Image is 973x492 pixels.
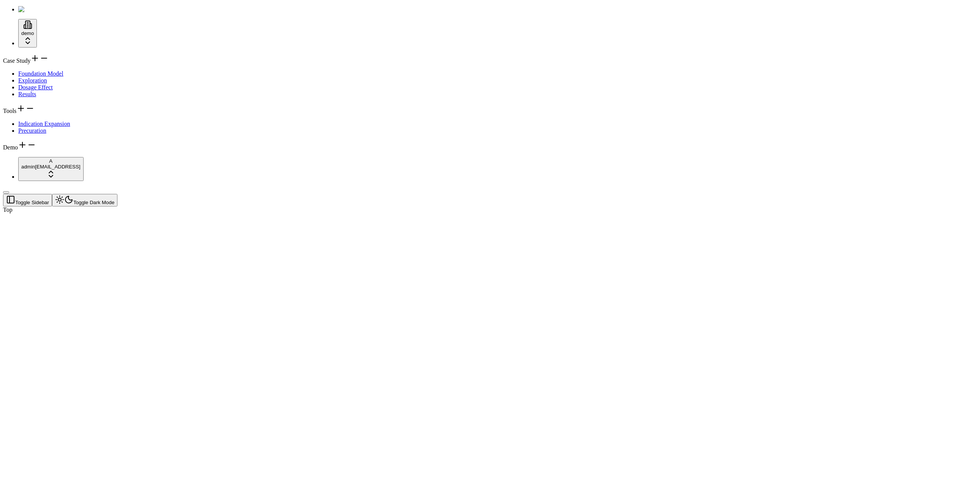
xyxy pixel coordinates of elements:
[18,91,36,97] a: Results
[21,164,35,170] span: admin
[18,19,37,48] button: demo
[3,54,970,64] div: Case Study
[3,104,970,114] div: Tools
[18,127,46,134] a: Precuration
[3,140,970,151] div: Demo
[18,121,70,127] a: Indication Expansion
[73,200,114,205] span: Toggle Dark Mode
[18,84,53,90] a: Dosage Effect
[49,158,52,164] span: A
[18,6,48,13] img: Numenos
[52,194,117,206] button: Toggle Dark Mode
[3,194,52,206] button: Toggle Sidebar
[3,206,897,213] div: Top
[3,191,9,194] button: Toggle Sidebar
[18,77,47,84] a: Exploration
[21,30,34,36] span: demo
[15,200,49,205] span: Toggle Sidebar
[18,157,84,181] button: Aadmin[EMAIL_ADDRESS]
[35,164,80,170] span: [EMAIL_ADDRESS]
[18,70,63,77] a: Foundation Model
